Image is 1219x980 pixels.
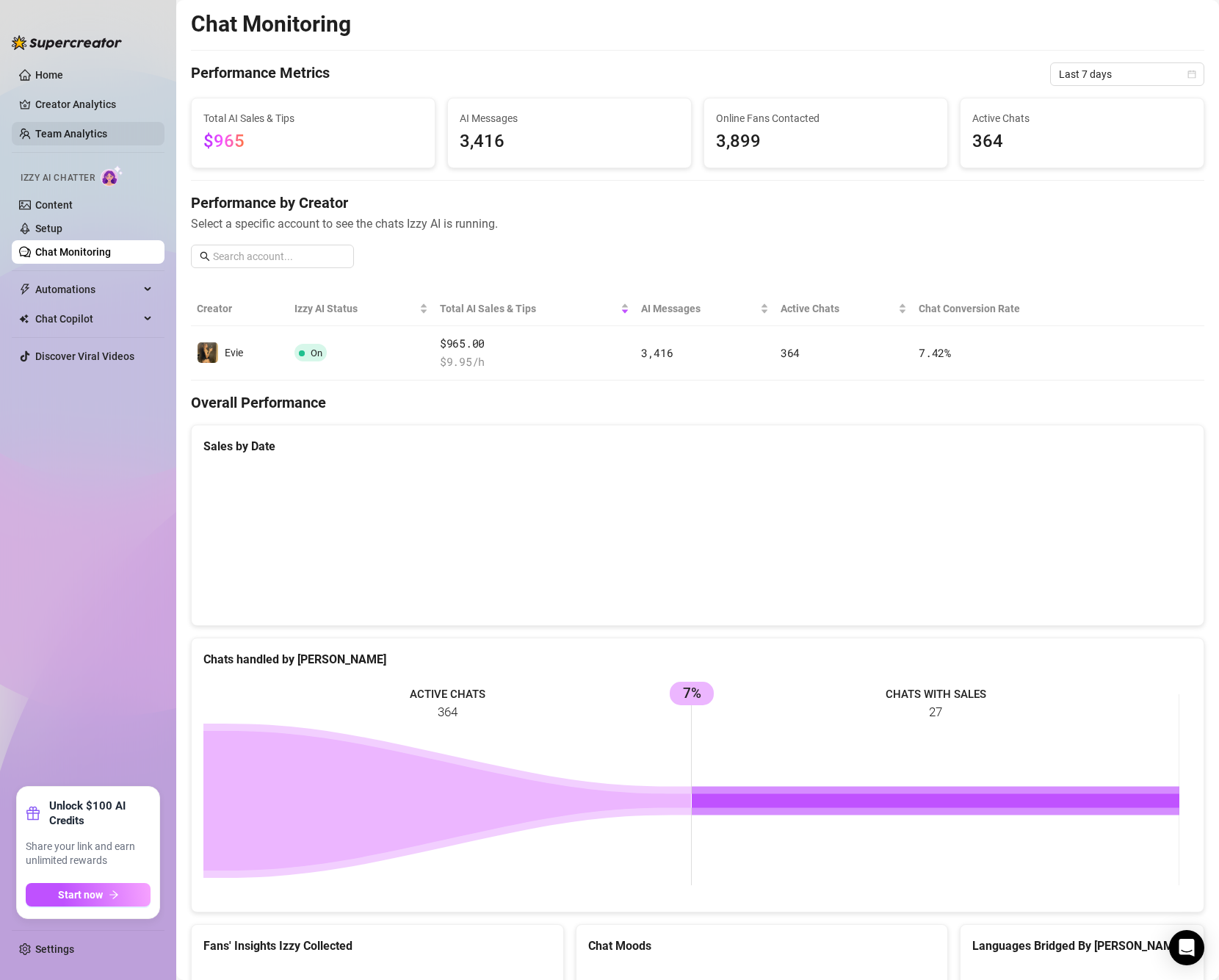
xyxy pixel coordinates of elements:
[21,171,95,185] span: Izzy AI Chatter
[440,300,618,317] span: Total AI Sales & Tips
[716,128,936,156] span: 3,899
[101,165,123,187] img: AI Chatter
[716,110,936,126] span: Online Fans Contacted
[1187,70,1196,79] span: calendar
[289,292,434,326] th: Izzy AI Status
[913,292,1103,326] th: Chat Conversion Rate
[35,246,111,258] a: Chat Monitoring
[781,345,800,360] span: 364
[972,937,1192,955] div: Languages Bridged By [PERSON_NAME]
[12,35,122,50] img: logo-BBDzfeDw.svg
[434,292,635,326] th: Total AI Sales & Tips
[26,840,151,868] span: Share your link and earn unlimited rewards
[35,199,73,211] a: Content
[191,215,1204,233] span: Select a specific account to see the chats Izzy AI is running.
[440,353,629,371] span: $ 9.95 /h
[203,437,1192,455] div: Sales by Date
[203,131,245,151] span: $965
[191,292,289,326] th: Creator
[225,347,243,359] span: Evie
[635,292,775,326] th: AI Messages
[191,10,351,38] h2: Chat Monitoring
[198,342,218,363] img: Evie
[49,799,151,828] strong: Unlock $100 AI Credits
[35,223,62,234] a: Setup
[19,314,29,324] img: Chat Copilot
[460,128,679,156] span: 3,416
[972,110,1192,126] span: Active Chats
[26,883,151,907] button: Start nowarrow-right
[26,806,40,821] span: gift
[203,937,551,955] div: Fans' Insights Izzy Collected
[213,248,345,264] input: Search account...
[35,69,63,81] a: Home
[35,350,134,362] a: Discover Viral Videos
[641,345,673,360] span: 3,416
[1169,930,1204,965] div: Open Intercom Messenger
[19,284,31,295] span: thunderbolt
[35,943,74,955] a: Settings
[35,128,107,140] a: Team Analytics
[641,300,757,317] span: AI Messages
[200,251,210,262] span: search
[588,937,936,955] div: Chat Moods
[203,650,1192,669] div: Chats handled by [PERSON_NAME]
[191,392,1204,413] h4: Overall Performance
[311,347,322,359] span: On
[35,278,140,301] span: Automations
[440,335,629,353] span: $965.00
[203,110,423,126] span: Total AI Sales & Tips
[1059,63,1196,85] span: Last 7 days
[781,300,895,317] span: Active Chats
[109,890,119,900] span: arrow-right
[58,889,103,901] span: Start now
[35,93,153,116] a: Creator Analytics
[191,62,330,86] h4: Performance Metrics
[191,192,1204,213] h4: Performance by Creator
[775,292,913,326] th: Active Chats
[919,345,951,360] span: 7.42 %
[460,110,679,126] span: AI Messages
[35,307,140,331] span: Chat Copilot
[294,300,416,317] span: Izzy AI Status
[972,128,1192,156] span: 364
